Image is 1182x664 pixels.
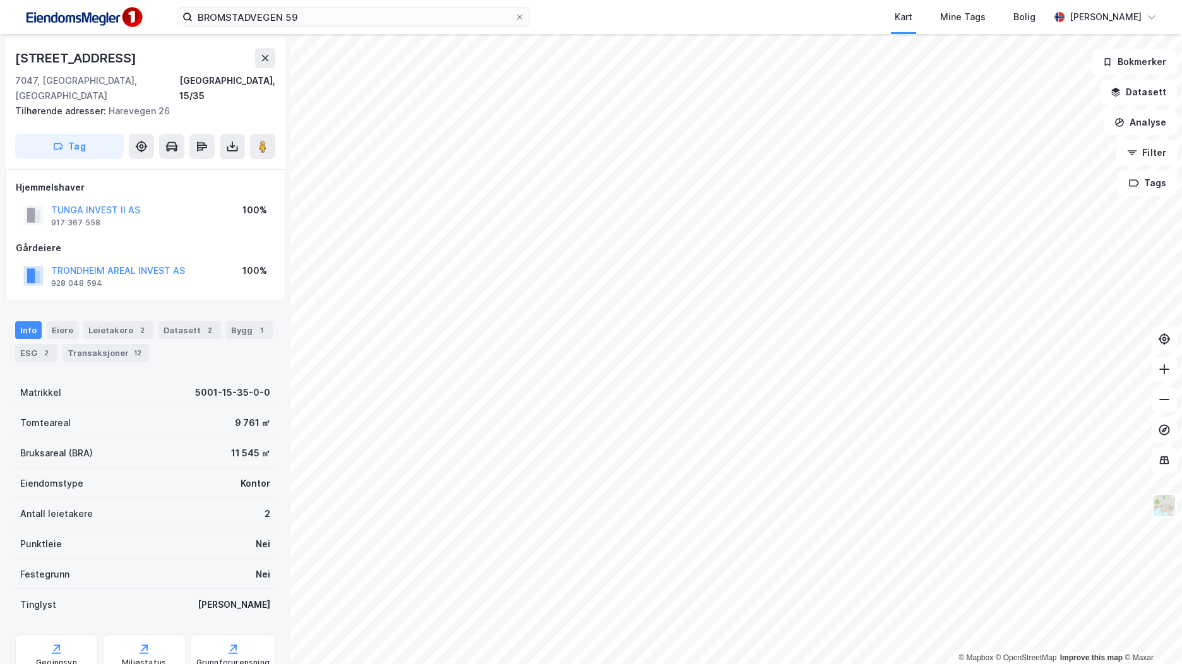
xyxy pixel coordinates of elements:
[20,506,93,521] div: Antall leietakere
[15,134,124,159] button: Tag
[203,324,216,336] div: 2
[131,347,144,359] div: 12
[20,537,62,552] div: Punktleie
[20,567,69,582] div: Festegrunn
[83,321,153,339] div: Leietakere
[198,597,270,612] div: [PERSON_NAME]
[51,278,102,288] div: 928 048 594
[15,105,109,116] span: Tilhørende adresser:
[1070,9,1142,25] div: [PERSON_NAME]
[1152,494,1176,518] img: Z
[15,104,265,119] div: Harevegen 26
[958,653,993,662] a: Mapbox
[51,218,100,228] div: 917 367 558
[256,537,270,552] div: Nei
[256,567,270,582] div: Nei
[63,344,149,362] div: Transaksjoner
[255,324,268,336] div: 1
[1119,603,1182,664] div: Kontrollprogram for chat
[1100,80,1177,105] button: Datasett
[47,321,78,339] div: Eiere
[1119,603,1182,664] iframe: Chat Widget
[15,48,139,68] div: [STREET_ADDRESS]
[20,385,61,400] div: Matrikkel
[16,240,275,256] div: Gårdeiere
[226,321,273,339] div: Bygg
[15,321,42,339] div: Info
[1013,9,1036,25] div: Bolig
[20,415,71,430] div: Tomteareal
[16,180,275,195] div: Hjemmelshaver
[1116,140,1177,165] button: Filter
[15,344,57,362] div: ESG
[242,263,267,278] div: 100%
[20,476,83,491] div: Eiendomstype
[1118,170,1177,196] button: Tags
[158,321,221,339] div: Datasett
[1092,49,1177,74] button: Bokmerker
[15,73,179,104] div: 7047, [GEOGRAPHIC_DATA], [GEOGRAPHIC_DATA]
[231,446,270,461] div: 11 545 ㎡
[265,506,270,521] div: 2
[1104,110,1177,135] button: Analyse
[895,9,912,25] div: Kart
[20,446,93,461] div: Bruksareal (BRA)
[20,597,56,612] div: Tinglyst
[20,3,146,32] img: F4PB6Px+NJ5v8B7XTbfpPpyloAAAAASUVORK5CYII=
[235,415,270,430] div: 9 761 ㎡
[179,73,275,104] div: [GEOGRAPHIC_DATA], 15/35
[940,9,986,25] div: Mine Tags
[241,476,270,491] div: Kontor
[40,347,52,359] div: 2
[195,385,270,400] div: 5001-15-35-0-0
[136,324,148,336] div: 2
[996,653,1057,662] a: OpenStreetMap
[1060,653,1123,662] a: Improve this map
[193,8,515,27] input: Søk på adresse, matrikkel, gårdeiere, leietakere eller personer
[242,203,267,218] div: 100%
